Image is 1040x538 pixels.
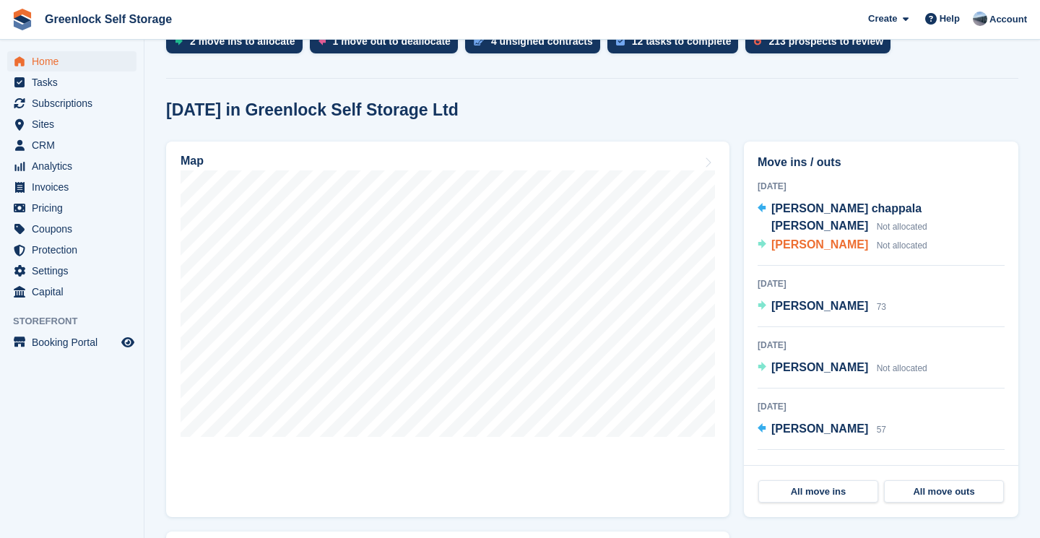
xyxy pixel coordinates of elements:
[745,29,898,61] a: 213 prospects to review
[768,35,883,47] div: 213 prospects to review
[474,37,484,45] img: contract_signature_icon-13c848040528278c33f63329250d36e43548de30e8caae1d1a13099fd9432cc5.svg
[632,35,732,47] div: 12 tasks to complete
[7,156,136,176] a: menu
[758,277,1005,290] div: [DATE]
[771,361,868,373] span: [PERSON_NAME]
[181,155,204,168] h2: Map
[877,240,927,251] span: Not allocated
[758,180,1005,193] div: [DATE]
[32,282,118,302] span: Capital
[884,480,1004,503] a: All move outs
[32,93,118,113] span: Subscriptions
[7,135,136,155] a: menu
[39,7,178,31] a: Greenlock Self Storage
[7,240,136,260] a: menu
[318,37,326,45] img: move_outs_to_deallocate_icon-f764333ba52eb49d3ac5e1228854f67142a1ed5810a6f6cc68b1a99e826820c5.svg
[616,37,625,45] img: task-75834270c22a3079a89374b754ae025e5fb1db73e45f91037f5363f120a921f8.svg
[940,12,960,26] span: Help
[758,236,927,255] a: [PERSON_NAME] Not allocated
[771,238,868,251] span: [PERSON_NAME]
[166,29,310,61] a: 2 move ins to allocate
[32,261,118,281] span: Settings
[868,12,897,26] span: Create
[877,363,927,373] span: Not allocated
[32,198,118,218] span: Pricing
[771,300,868,312] span: [PERSON_NAME]
[190,35,295,47] div: 2 move ins to allocate
[32,219,118,239] span: Coupons
[32,177,118,197] span: Invoices
[7,114,136,134] a: menu
[32,156,118,176] span: Analytics
[119,334,136,351] a: Preview store
[491,35,593,47] div: 4 unsigned contracts
[758,298,886,316] a: [PERSON_NAME] 73
[758,200,1005,236] a: [PERSON_NAME] chappala [PERSON_NAME] Not allocated
[32,135,118,155] span: CRM
[32,240,118,260] span: Protection
[310,29,465,61] a: 1 move out to deallocate
[7,51,136,71] a: menu
[465,29,607,61] a: 4 unsigned contracts
[7,72,136,92] a: menu
[12,9,33,30] img: stora-icon-8386f47178a22dfd0bd8f6a31ec36ba5ce8667c1dd55bd0f319d3a0aa187defe.svg
[13,314,144,329] span: Storefront
[175,37,183,45] img: move_ins_to_allocate_icon-fdf77a2bb77ea45bf5b3d319d69a93e2d87916cf1d5bf7949dd705db3b84f3ca.svg
[877,425,886,435] span: 57
[607,29,746,61] a: 12 tasks to complete
[7,332,136,352] a: menu
[758,400,1005,413] div: [DATE]
[758,339,1005,352] div: [DATE]
[771,422,868,435] span: [PERSON_NAME]
[7,177,136,197] a: menu
[758,461,1005,474] div: [DATE]
[32,51,118,71] span: Home
[32,332,118,352] span: Booking Portal
[758,480,878,503] a: All move ins
[758,154,1005,171] h2: Move ins / outs
[877,302,886,312] span: 73
[877,222,927,232] span: Not allocated
[973,12,987,26] img: Jamie Hamilton
[754,37,761,45] img: prospect-51fa495bee0391a8d652442698ab0144808aea92771e9ea1ae160a38d050c398.svg
[758,420,886,439] a: [PERSON_NAME] 57
[166,100,459,120] h2: [DATE] in Greenlock Self Storage Ltd
[32,114,118,134] span: Sites
[7,219,136,239] a: menu
[7,93,136,113] a: menu
[771,202,922,232] span: [PERSON_NAME] chappala [PERSON_NAME]
[333,35,451,47] div: 1 move out to deallocate
[32,72,118,92] span: Tasks
[7,261,136,281] a: menu
[7,282,136,302] a: menu
[7,198,136,218] a: menu
[989,12,1027,27] span: Account
[758,359,927,378] a: [PERSON_NAME] Not allocated
[166,142,729,517] a: Map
